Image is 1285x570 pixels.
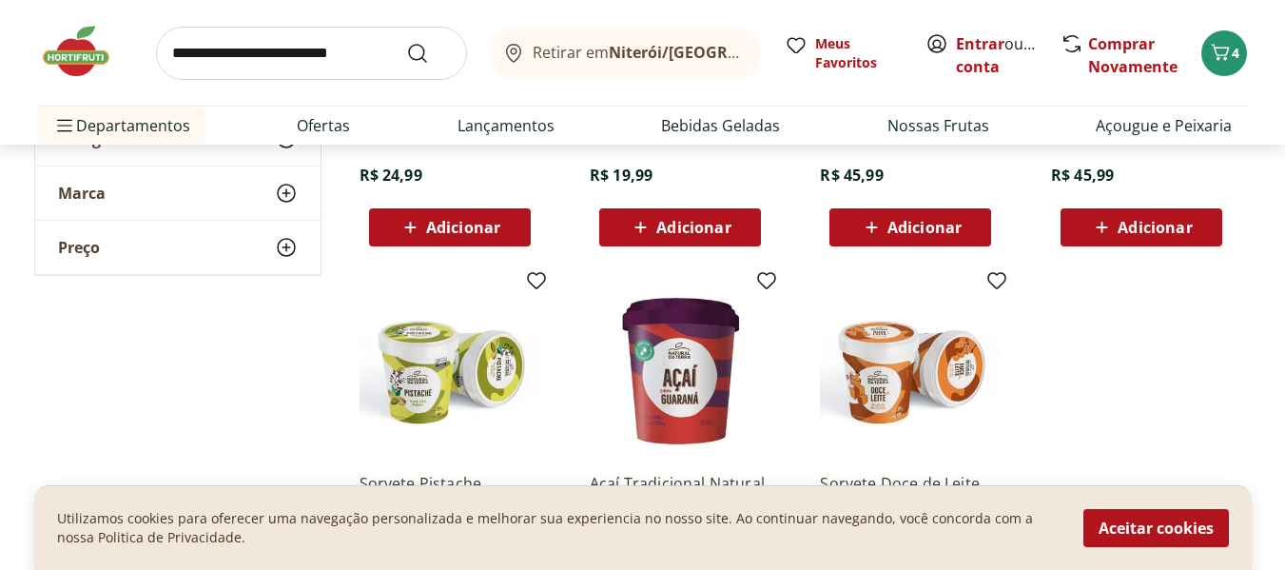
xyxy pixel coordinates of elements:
button: Marca [35,167,321,220]
span: Preço [58,238,100,257]
span: R$ 19,99 [590,165,652,186]
button: Menu [53,103,76,148]
button: Adicionar [599,208,761,246]
a: Comprar Novamente [1088,33,1178,77]
a: Entrar [956,33,1004,54]
a: Bebidas Geladas [661,114,780,137]
span: Marca [58,184,106,203]
a: Meus Favoritos [785,34,903,72]
b: Niterói/[GEOGRAPHIC_DATA] [609,42,826,63]
button: Retirar emNiterói/[GEOGRAPHIC_DATA] [490,27,762,80]
input: search [156,27,467,80]
button: Adicionar [829,208,991,246]
span: Departamentos [53,103,190,148]
a: Sorvete Doce de Leite Natural da Terra 490ml [820,473,1001,515]
a: Açougue e Peixaria [1096,114,1232,137]
a: Sorvete Pistache Natural da Terra 490ml [360,473,540,515]
span: Retirar em [533,44,743,61]
a: Criar conta [956,33,1061,77]
span: R$ 45,99 [1051,165,1114,186]
span: Adicionar [426,220,500,235]
span: Meus Favoritos [815,34,903,72]
a: Nossas Frutas [887,114,989,137]
img: Açaí Tradicional Natural Da Terra 750ml [590,277,770,458]
button: Adicionar [1061,208,1222,246]
img: Sorvete Doce de Leite Natural da Terra 490ml [820,277,1001,458]
span: R$ 24,99 [360,165,422,186]
span: Adicionar [656,220,730,235]
a: Lançamentos [458,114,555,137]
button: Carrinho [1201,30,1247,76]
span: 4 [1232,44,1239,62]
span: ou [956,32,1041,78]
button: Preço [35,221,321,274]
p: Utilizamos cookies para oferecer uma navegação personalizada e melhorar sua experiencia no nosso ... [57,509,1061,547]
img: Hortifruti [38,23,133,80]
button: Adicionar [369,208,531,246]
a: Ofertas [297,114,350,137]
img: Sorvete Pistache Natural da Terra 490ml [360,277,540,458]
span: Adicionar [887,220,962,235]
span: Adicionar [1118,220,1192,235]
span: R$ 45,99 [820,165,883,186]
a: Açaí Tradicional Natural Da Terra 750ml [590,473,770,515]
button: Submit Search [406,42,452,65]
button: Aceitar cookies [1083,509,1229,547]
